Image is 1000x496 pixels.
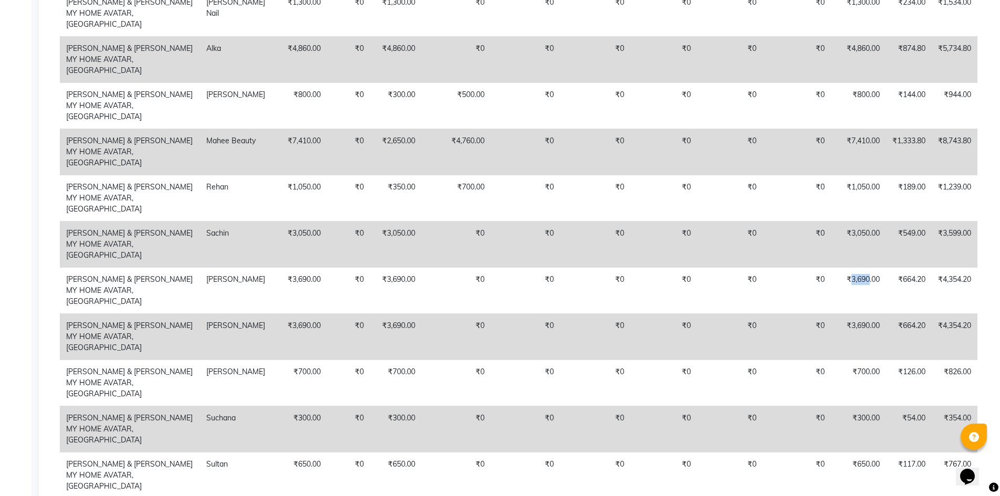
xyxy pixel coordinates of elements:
td: ₹354.00 [932,406,977,452]
td: ₹0 [763,175,831,221]
td: ₹4,860.00 [278,36,327,82]
td: ₹0 [630,221,697,267]
td: ₹0 [422,36,491,82]
td: ₹944.00 [932,82,977,129]
td: ₹0 [491,313,560,360]
td: ₹3,690.00 [831,313,886,360]
td: [PERSON_NAME] & [PERSON_NAME] MY HOME AVATAR, [GEOGRAPHIC_DATA] [60,82,200,129]
td: ₹0 [697,175,763,221]
td: ₹0 [560,129,630,175]
td: ₹0 [630,82,697,129]
td: [PERSON_NAME] & [PERSON_NAME] MY HOME AVATAR, [GEOGRAPHIC_DATA] [60,313,200,360]
td: ₹0 [697,360,763,406]
td: ₹0 [327,36,370,82]
td: ₹0 [763,406,831,452]
td: ₹0 [630,360,697,406]
td: ₹0 [491,360,560,406]
td: ₹0 [560,36,630,82]
td: ₹7,410.00 [831,129,886,175]
td: ₹300.00 [278,406,327,452]
td: ₹0 [763,129,831,175]
td: ₹664.20 [886,313,932,360]
td: ₹0 [763,313,831,360]
td: ₹0 [491,406,560,452]
td: ₹0 [422,360,491,406]
td: ₹0 [630,175,697,221]
td: ₹0 [560,406,630,452]
td: ₹0 [422,313,491,360]
td: ₹1,050.00 [831,175,886,221]
td: ₹800.00 [278,82,327,129]
td: ₹126.00 [886,360,932,406]
td: ₹0 [630,129,697,175]
td: ₹874.80 [886,36,932,82]
td: ₹0 [491,267,560,313]
td: ₹700.00 [370,360,422,406]
td: ₹0 [491,82,560,129]
td: ₹0 [630,267,697,313]
td: [PERSON_NAME] [200,360,278,406]
td: ₹1,239.00 [932,175,977,221]
td: ₹800.00 [831,82,886,129]
td: ₹0 [327,221,370,267]
td: ₹300.00 [831,406,886,452]
td: Suchana [200,406,278,452]
td: ₹3,690.00 [278,267,327,313]
td: [PERSON_NAME] & [PERSON_NAME] MY HOME AVATAR, [GEOGRAPHIC_DATA] [60,129,200,175]
td: ₹700.00 [422,175,491,221]
td: ₹300.00 [370,82,422,129]
td: Sachin [200,221,278,267]
td: ₹0 [422,267,491,313]
td: ₹0 [327,82,370,129]
td: ₹54.00 [886,406,932,452]
td: ₹0 [763,221,831,267]
td: ₹0 [630,36,697,82]
td: [PERSON_NAME] [200,267,278,313]
td: ₹0 [697,129,763,175]
td: [PERSON_NAME] & [PERSON_NAME] MY HOME AVATAR, [GEOGRAPHIC_DATA] [60,221,200,267]
td: ₹3,050.00 [278,221,327,267]
iframe: chat widget [956,454,990,486]
td: ₹0 [630,406,697,452]
td: ₹0 [697,221,763,267]
td: ₹4,860.00 [831,36,886,82]
td: ₹0 [630,313,697,360]
td: ₹8,743.80 [932,129,977,175]
td: ₹0 [491,175,560,221]
td: ₹0 [327,360,370,406]
td: ₹3,050.00 [370,221,422,267]
td: ₹0 [697,36,763,82]
td: [PERSON_NAME] & [PERSON_NAME] MY HOME AVATAR, [GEOGRAPHIC_DATA] [60,406,200,452]
td: ₹0 [327,406,370,452]
td: [PERSON_NAME] & [PERSON_NAME] MY HOME AVATAR, [GEOGRAPHIC_DATA] [60,360,200,406]
td: ₹0 [763,360,831,406]
td: ₹0 [491,36,560,82]
td: [PERSON_NAME] & [PERSON_NAME] MY HOME AVATAR, [GEOGRAPHIC_DATA] [60,267,200,313]
td: ₹0 [422,221,491,267]
td: ₹0 [422,406,491,452]
td: ₹0 [327,313,370,360]
td: ₹3,599.00 [932,221,977,267]
td: Mahee Beauty [200,129,278,175]
td: Rehan [200,175,278,221]
td: ₹0 [491,221,560,267]
td: ₹0 [697,313,763,360]
td: ₹0 [560,221,630,267]
td: ₹4,760.00 [422,129,491,175]
td: ₹664.20 [886,267,932,313]
td: ₹0 [560,82,630,129]
td: ₹0 [327,175,370,221]
td: ₹700.00 [831,360,886,406]
td: Alka [200,36,278,82]
td: ₹350.00 [370,175,422,221]
td: ₹0 [327,267,370,313]
td: ₹4,354.20 [932,267,977,313]
td: ₹3,690.00 [370,267,422,313]
td: ₹0 [491,129,560,175]
td: [PERSON_NAME] & [PERSON_NAME] MY HOME AVATAR, [GEOGRAPHIC_DATA] [60,36,200,82]
td: ₹0 [763,267,831,313]
td: ₹0 [560,175,630,221]
td: ₹0 [697,267,763,313]
td: ₹4,354.20 [932,313,977,360]
td: ₹0 [560,267,630,313]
